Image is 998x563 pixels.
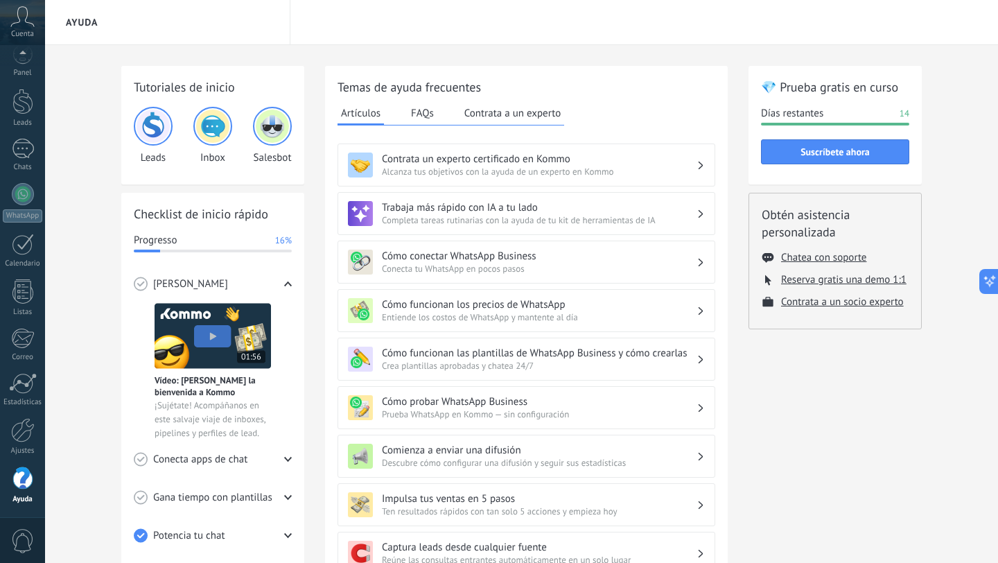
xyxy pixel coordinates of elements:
[193,107,232,164] div: Inbox
[382,408,697,420] span: Prueba WhatsApp en Kommo — sin configuración
[900,107,909,121] span: 14
[134,107,173,164] div: Leads
[3,259,43,268] div: Calendario
[338,103,384,125] button: Artículos
[153,277,228,291] span: [PERSON_NAME]
[761,139,909,164] button: Suscríbete ahora
[153,453,247,467] span: Conecta apps de chat
[134,234,177,248] span: Progresso
[3,353,43,362] div: Correo
[155,399,271,440] span: ¡Sujétate! Acompáñanos en este salvaje viaje de inboxes, pipelines y perfiles de lead.
[382,444,697,457] h3: Comienza a enviar una difusión
[338,78,715,96] h2: Temas de ayuda frecuentes
[382,214,697,226] span: Completa tareas rutinarias con la ayuda de tu kit de herramientas de IA
[382,153,697,166] h3: Contrata un experto certificado en Kommo
[155,374,271,398] span: Vídeo: [PERSON_NAME] la bienvenida a Kommo
[382,250,697,263] h3: Cómo conectar WhatsApp Business
[382,360,697,372] span: Crea plantillas aprobadas y chatea 24/7
[762,206,909,241] h2: Obtén asistencia personalizada
[253,107,292,164] div: Salesbot
[153,491,272,505] span: Gana tiempo con plantillas
[275,234,292,248] span: 16%
[3,308,43,317] div: Listas
[134,78,292,96] h2: Tutoriales de inicio
[3,495,43,504] div: Ayuda
[382,395,697,408] h3: Cómo probar WhatsApp Business
[382,541,697,554] h3: Captura leads desde cualquier fuente
[3,69,43,78] div: Panel
[781,295,904,309] button: Contrata a un socio experto
[153,529,225,543] span: Potencia tu chat
[382,201,697,214] h3: Trabaja más rápido con IA a tu lado
[382,505,697,517] span: Ten resultados rápidos con tan solo 5 acciones y empieza hoy
[382,492,697,505] h3: Impulsa tus ventas en 5 pasos
[382,457,697,469] span: Descubre cómo configurar una difusión y seguir sus estadísticas
[382,166,697,177] span: Alcanza tus objetivos con la ayuda de un experto en Kommo
[761,78,909,96] h2: 💎 Prueba gratis en curso
[3,209,42,223] div: WhatsApp
[781,273,907,286] button: Reserva gratis una demo 1:1
[134,205,292,223] h2: Checklist de inicio rápido
[11,30,34,39] span: Cuenta
[3,398,43,407] div: Estadísticas
[382,311,697,323] span: Entiende los costos de WhatsApp y mantente al día
[761,107,823,121] span: Días restantes
[781,251,866,264] button: Chatea con soporte
[3,119,43,128] div: Leads
[800,147,870,157] span: Suscríbete ahora
[155,303,271,369] img: Meet video
[408,103,437,123] button: FAQs
[382,298,697,311] h3: Cómo funcionan los precios de WhatsApp
[382,347,697,360] h3: Cómo funcionan las plantillas de WhatsApp Business y cómo crearlas
[382,263,697,275] span: Conecta tu WhatsApp en pocos pasos
[3,163,43,172] div: Chats
[461,103,564,123] button: Contrata a un experto
[3,447,43,456] div: Ajustes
